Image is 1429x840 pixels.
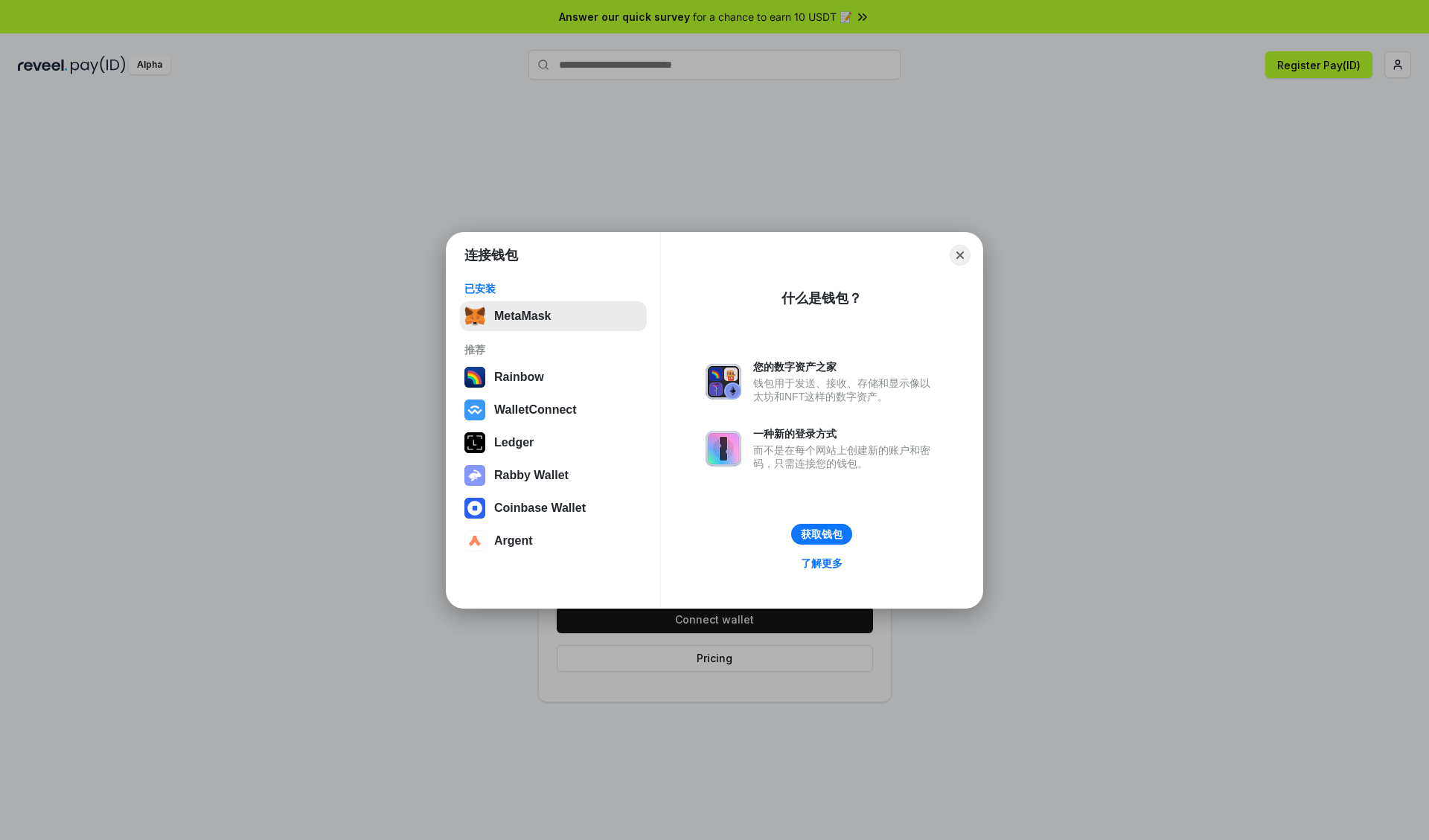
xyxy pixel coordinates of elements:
[494,371,544,384] div: Rainbow
[706,364,741,400] img: svg+xml,%3Csvg%20xmlns%3D%22http%3A%2F%2Fwww.w3.org%2F2000%2Fsvg%22%20fill%3D%22none%22%20viewBox...
[464,367,485,388] img: svg+xml,%3Csvg%20width%3D%22120%22%20height%3D%22120%22%20viewBox%3D%220%200%20120%20120%22%20fil...
[464,343,642,356] div: 推荐
[460,301,647,331] button: MetaMask
[753,376,938,403] div: 钱包用于发送、接收、存储和显示像以太坊和NFT这样的数字资产。
[460,428,647,458] button: Ledger
[494,310,551,323] div: MetaMask
[494,534,533,548] div: Argent
[464,432,485,453] img: svg+xml,%3Csvg%20xmlns%3D%22http%3A%2F%2Fwww.w3.org%2F2000%2Fsvg%22%20width%3D%2228%22%20height%3...
[460,526,647,556] button: Argent
[464,306,485,327] img: svg+xml,%3Csvg%20fill%3D%22none%22%20height%3D%2233%22%20viewBox%3D%220%200%2035%2033%22%20width%...
[494,436,534,449] div: Ledger
[460,362,647,392] button: Rainbow
[950,245,971,266] button: Close
[460,493,647,523] button: Coinbase Wallet
[460,461,647,490] button: Rabby Wallet
[791,524,852,545] button: 获取钱包
[464,465,485,486] img: svg+xml,%3Csvg%20xmlns%3D%22http%3A%2F%2Fwww.w3.org%2F2000%2Fsvg%22%20fill%3D%22none%22%20viewBox...
[781,289,862,307] div: 什么是钱包？
[801,557,843,570] div: 了解更多
[460,395,647,425] button: WalletConnect
[464,400,485,420] img: svg+xml,%3Csvg%20width%3D%2228%22%20height%3D%2228%22%20viewBox%3D%220%200%2028%2028%22%20fill%3D...
[494,501,586,515] div: Coinbase Wallet
[801,528,843,541] div: 获取钱包
[494,469,569,482] div: Rabby Wallet
[494,403,577,417] div: WalletConnect
[753,443,938,470] div: 而不是在每个网站上创建新的账户和密码，只需连接您的钱包。
[706,431,741,467] img: svg+xml,%3Csvg%20xmlns%3D%22http%3A%2F%2Fwww.w3.org%2F2000%2Fsvg%22%20fill%3D%22none%22%20viewBox...
[464,498,485,519] img: svg+xml,%3Csvg%20width%3D%2228%22%20height%3D%2228%22%20viewBox%3D%220%200%2028%2028%22%20fill%3D...
[464,282,642,295] div: 已安装
[464,530,485,551] img: svg+xml,%3Csvg%20width%3D%2228%22%20height%3D%2228%22%20viewBox%3D%220%200%2028%2028%22%20fill%3D...
[464,246,518,264] h1: 连接钱包
[792,554,851,573] a: 了解更多
[753,360,938,373] div: 您的数字资产之家
[753,427,938,440] div: 一种新的登录方式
